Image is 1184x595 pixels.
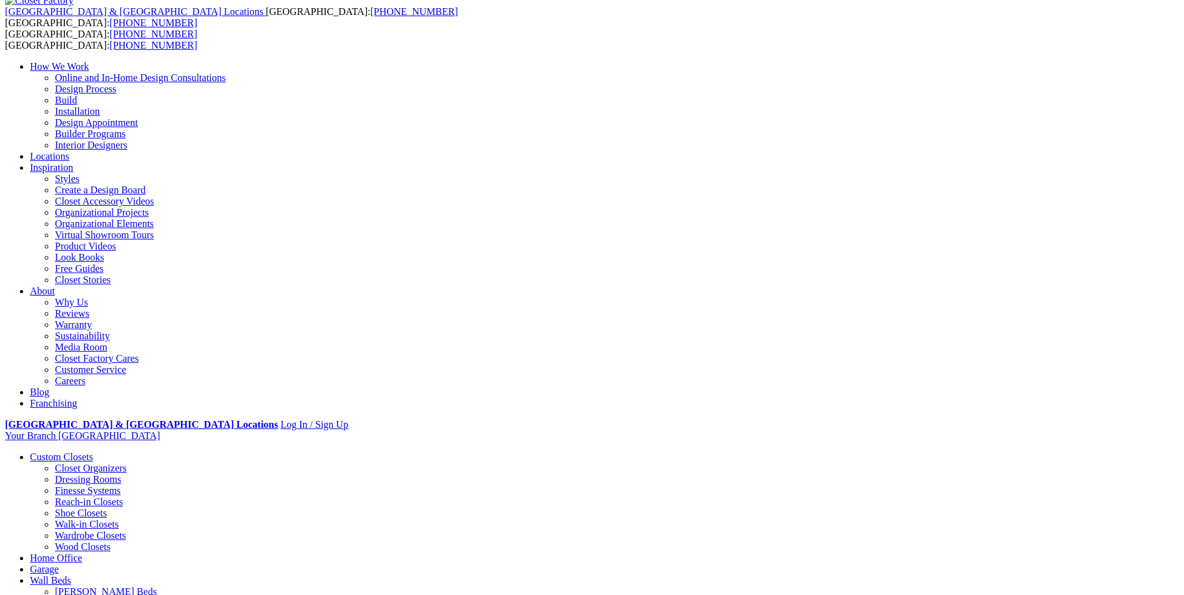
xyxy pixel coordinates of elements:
span: [GEOGRAPHIC_DATA]: [GEOGRAPHIC_DATA]: [5,29,197,51]
a: Media Room [55,342,107,352]
a: Design Appointment [55,117,138,128]
a: Create a Design Board [55,185,145,195]
a: Wood Closets [55,541,110,552]
a: Finesse Systems [55,485,120,496]
a: Organizational Elements [55,218,154,229]
a: Reviews [55,308,89,319]
a: [PHONE_NUMBER] [370,6,457,17]
a: Dressing Rooms [55,474,121,485]
a: Closet Organizers [55,463,127,473]
a: How We Work [30,61,89,72]
a: [GEOGRAPHIC_DATA] & [GEOGRAPHIC_DATA] Locations [5,419,278,430]
a: [PHONE_NUMBER] [110,40,197,51]
a: Your Branch [GEOGRAPHIC_DATA] [5,430,160,441]
a: Builder Programs [55,128,125,139]
span: [GEOGRAPHIC_DATA] & [GEOGRAPHIC_DATA] Locations [5,6,263,17]
a: About [30,286,55,296]
a: Organizational Projects [55,207,149,218]
a: Online and In-Home Design Consultations [55,72,226,83]
span: [GEOGRAPHIC_DATA]: [GEOGRAPHIC_DATA]: [5,6,458,28]
a: Wall Beds [30,575,71,586]
a: Reach-in Closets [55,496,123,507]
a: Sustainability [55,331,110,341]
a: Product Videos [55,241,116,251]
a: Custom Closets [30,452,93,462]
span: [GEOGRAPHIC_DATA] [58,430,160,441]
a: Design Process [55,84,116,94]
a: Customer Service [55,364,126,375]
a: [PHONE_NUMBER] [110,29,197,39]
a: Styles [55,173,79,184]
a: Home Office [30,553,82,563]
a: Blog [30,387,49,397]
a: Warranty [55,319,92,330]
a: Franchising [30,398,77,409]
a: Wardrobe Closets [55,530,126,541]
a: Virtual Showroom Tours [55,230,154,240]
a: Log In / Sign Up [280,419,348,430]
a: Closet Stories [55,274,110,285]
a: Why Us [55,297,88,307]
a: Free Guides [55,263,104,274]
a: Garage [30,564,59,574]
a: Inspiration [30,162,73,173]
a: Installation [55,106,100,117]
a: [PHONE_NUMBER] [110,17,197,28]
a: Walk-in Closets [55,519,119,530]
a: Closet Accessory Videos [55,196,154,206]
a: Build [55,95,77,105]
a: [GEOGRAPHIC_DATA] & [GEOGRAPHIC_DATA] Locations [5,6,266,17]
a: Look Books [55,252,104,263]
span: Your Branch [5,430,56,441]
a: Careers [55,375,86,386]
a: Interior Designers [55,140,127,150]
a: Shoe Closets [55,508,107,518]
a: Closet Factory Cares [55,353,139,364]
a: Locations [30,151,69,162]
